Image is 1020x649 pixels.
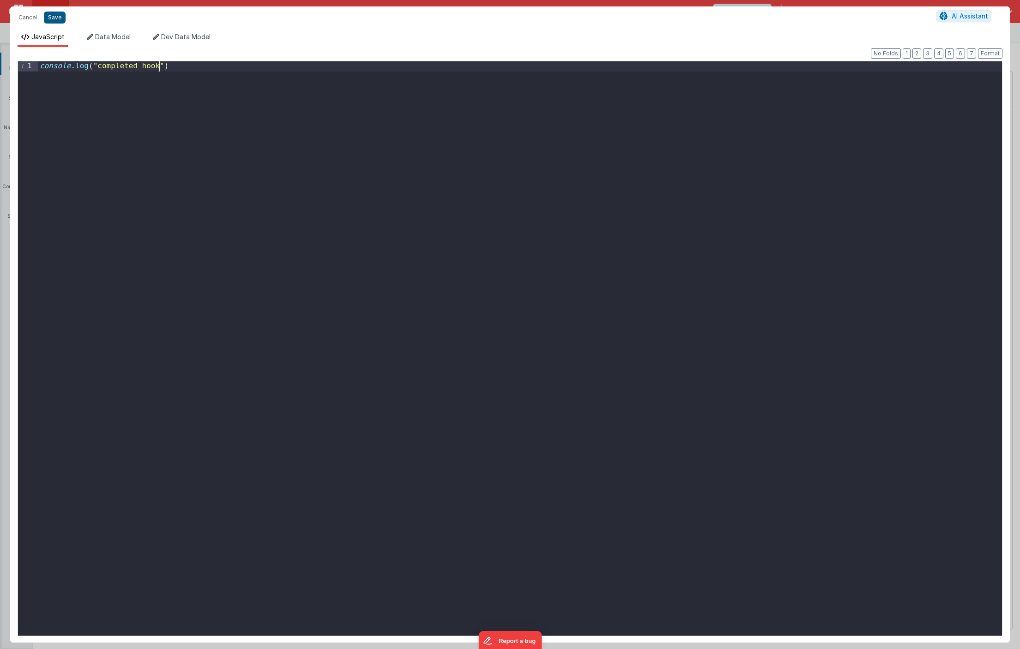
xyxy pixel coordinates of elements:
span: AI Assistant [952,12,988,20]
span: JavaScript [31,33,65,41]
button: 7 [967,48,976,59]
div: 1 [18,61,38,71]
button: Cancel [14,11,42,24]
button: 6 [956,48,965,59]
button: 3 [923,48,932,59]
button: AI Assistant [936,10,991,22]
button: Save [44,12,66,24]
span: Data Model [95,33,131,41]
button: No Folds [871,48,901,59]
button: 1 [903,48,911,59]
span: Dev Data Model [161,33,211,41]
button: Format [978,48,1002,59]
button: 2 [912,48,921,59]
button: 5 [945,48,954,59]
button: 4 [934,48,943,59]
